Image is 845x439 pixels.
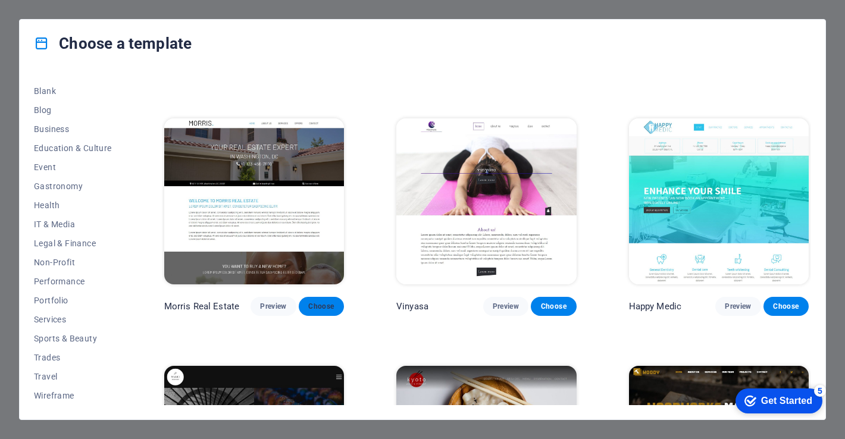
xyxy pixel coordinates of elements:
button: IT & Media [34,215,112,234]
p: Vinyasa [396,300,428,312]
p: Happy Medic [629,300,682,312]
button: Non-Profit [34,253,112,272]
button: Sports & Beauty [34,329,112,348]
button: Blank [34,81,112,101]
span: Services [34,315,112,324]
span: Event [34,162,112,172]
button: Preview [251,297,296,316]
button: Blog [34,101,112,120]
div: 5 [88,2,100,14]
button: Event [34,158,112,177]
button: Services [34,310,112,329]
span: IT & Media [34,219,112,229]
button: Choose [763,297,809,316]
span: Non-Profit [34,258,112,267]
p: Morris Real Estate [164,300,240,312]
span: Business [34,124,112,134]
span: Choose [308,302,334,311]
button: Gastronomy [34,177,112,196]
span: Preview [493,302,519,311]
span: Trades [34,353,112,362]
button: Performance [34,272,112,291]
span: Blog [34,105,112,115]
button: Legal & Finance [34,234,112,253]
button: Choose [299,297,344,316]
button: Trades [34,348,112,367]
button: Education & Culture [34,139,112,158]
span: Preview [725,302,751,311]
button: Health [34,196,112,215]
button: Business [34,120,112,139]
span: Education & Culture [34,143,112,153]
img: Vinyasa [396,118,576,284]
span: Wireframe [34,391,112,400]
button: Choose [531,297,576,316]
span: Performance [34,277,112,286]
span: Blank [34,86,112,96]
span: Portfolio [34,296,112,305]
img: Morris Real Estate [164,118,344,284]
div: Get Started [35,13,86,24]
img: Happy Medic [629,118,809,284]
span: Legal & Finance [34,239,112,248]
button: Wireframe [34,386,112,405]
span: Choose [540,302,567,311]
span: Sports & Beauty [34,334,112,343]
span: Preview [260,302,286,311]
span: Travel [34,372,112,381]
button: Preview [715,297,760,316]
span: Health [34,200,112,210]
div: Get Started 5 items remaining, 0% complete [10,6,96,31]
button: Preview [483,297,528,316]
button: Travel [34,367,112,386]
button: Portfolio [34,291,112,310]
span: Gastronomy [34,181,112,191]
h4: Choose a template [34,34,192,53]
span: Choose [773,302,799,311]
